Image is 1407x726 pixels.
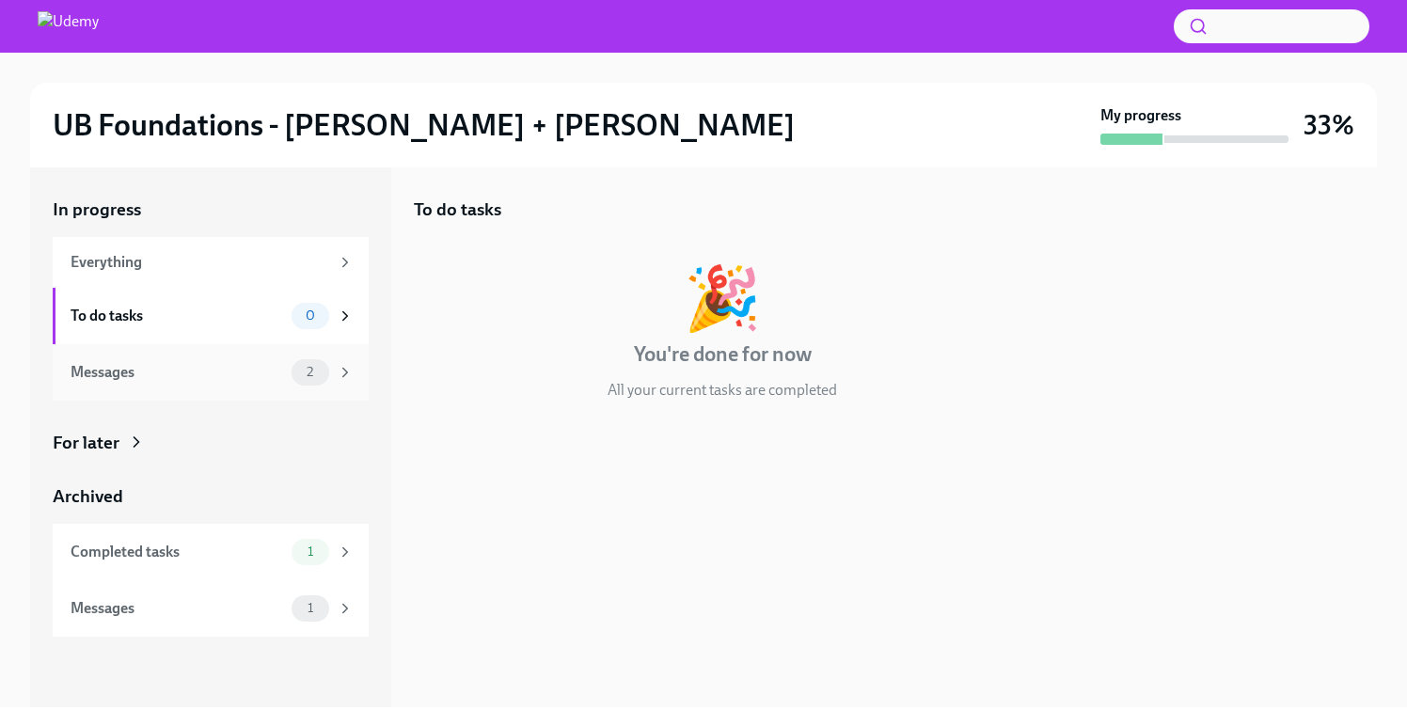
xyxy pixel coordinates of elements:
[53,431,119,455] div: For later
[53,344,369,401] a: Messages2
[296,544,324,559] span: 1
[414,197,501,222] h5: To do tasks
[53,431,369,455] a: For later
[53,580,369,637] a: Messages1
[71,598,284,619] div: Messages
[53,288,369,344] a: To do tasks0
[1100,105,1181,126] strong: My progress
[296,601,324,615] span: 1
[53,197,369,222] a: In progress
[71,362,284,383] div: Messages
[295,365,324,379] span: 2
[53,237,369,288] a: Everything
[1304,108,1354,142] h3: 33%
[71,306,284,326] div: To do tasks
[38,11,99,41] img: Udemy
[294,308,326,323] span: 0
[53,524,369,580] a: Completed tasks1
[608,380,837,401] p: All your current tasks are completed
[634,340,812,369] h4: You're done for now
[684,267,761,329] div: 🎉
[71,542,284,562] div: Completed tasks
[53,484,369,509] a: Archived
[53,106,795,144] h2: UB Foundations - [PERSON_NAME] + [PERSON_NAME]
[71,252,329,273] div: Everything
